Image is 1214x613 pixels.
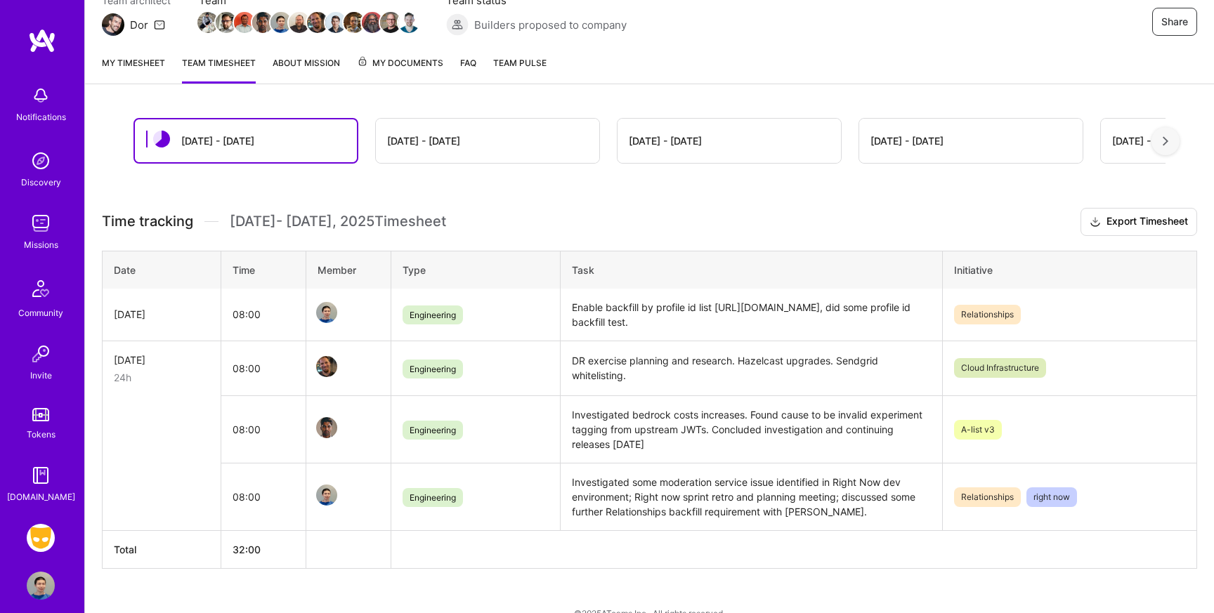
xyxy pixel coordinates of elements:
td: Enable backfill by profile id list [URL][DOMAIN_NAME], did some profile id backfill test. [561,289,942,341]
button: Export Timesheet [1081,208,1197,236]
th: Time [221,251,306,289]
img: status icon [153,131,170,147]
div: Invite [30,368,52,383]
th: 32:00 [221,531,306,569]
img: Team Member Avatar [216,12,237,33]
img: Team Member Avatar [270,12,292,33]
a: Team Member Avatar [290,11,308,34]
img: bell [27,81,55,110]
td: Investigated bedrock costs increases. Found cause to be invalid experiment tagging from upstream ... [561,396,942,463]
img: Invite [27,340,55,368]
div: [DATE] - [DATE] [387,133,460,148]
img: Team Member Avatar [380,12,401,33]
div: Discovery [21,175,61,190]
img: tokens [32,408,49,421]
img: Team Member Avatar [307,12,328,33]
a: Team Member Avatar [308,11,327,34]
img: User Avatar [27,572,55,600]
span: right now [1026,487,1077,507]
td: 08:00 [221,289,306,341]
a: Team Member Avatar [381,11,400,34]
img: Team Member Avatar [362,12,383,33]
img: logo [28,28,56,53]
span: [DATE] - [DATE] , 2025 Timesheet [230,213,446,230]
th: Total [103,531,221,569]
img: Team Member Avatar [316,302,337,323]
img: Team Member Avatar [398,12,419,33]
div: Dor [130,18,148,32]
span: My Documents [357,55,443,71]
span: Engineering [403,360,463,378]
a: My Documents [357,55,443,84]
a: Team Member Avatar [318,416,336,440]
div: Community [18,305,63,320]
i: icon Mail [154,19,165,30]
a: Team Member Avatar [254,11,272,34]
img: Team Member Avatar [197,12,218,33]
a: Team Member Avatar [272,11,290,34]
th: Type [391,251,561,289]
div: [DATE] - [DATE] [1112,133,1185,148]
i: icon Download [1090,215,1101,230]
a: Team Member Avatar [199,11,217,34]
img: right [1163,136,1168,146]
img: Team Member Avatar [316,356,337,377]
img: Team Member Avatar [344,12,365,33]
div: [DATE] - [DATE] [181,133,254,148]
a: Team Member Avatar [327,11,345,34]
a: Team Member Avatar [363,11,381,34]
td: 08:00 [221,396,306,463]
a: My timesheet [102,55,165,84]
span: Engineering [403,488,463,507]
img: Builders proposed to company [446,13,469,36]
button: Share [1152,8,1197,36]
th: Initiative [942,251,1196,289]
th: Member [306,251,391,289]
a: Grindr: Mobile + BE + Cloud [23,524,58,552]
span: Share [1161,15,1188,29]
a: Team Member Avatar [318,355,336,378]
div: [DATE] - [DATE] [629,133,702,148]
span: Relationships [954,487,1021,507]
a: Team Member Avatar [235,11,254,34]
a: Team timesheet [182,55,256,84]
img: teamwork [27,209,55,237]
img: Team Member Avatar [234,12,255,33]
span: Relationships [954,305,1021,324]
img: Team Member Avatar [325,12,346,33]
a: About Mission [273,55,340,84]
img: Team Architect [102,13,124,36]
td: 08:00 [221,463,306,531]
div: [DOMAIN_NAME] [7,489,75,504]
span: Engineering [403,421,463,440]
a: User Avatar [23,572,58,600]
th: Task [561,251,942,289]
a: Team Member Avatar [318,301,336,324]
td: DR exercise planning and research. Hazelcast upgrades. Sendgrid whitelisting. [561,341,942,396]
div: [DATE] - [DATE] [870,133,944,148]
div: Notifications [16,110,66,124]
div: Missions [24,237,58,252]
img: discovery [27,147,55,175]
span: Cloud Infrastructure [954,358,1046,378]
div: 24h [114,370,209,385]
div: [DATE] [114,307,209,322]
div: [DATE] [114,352,209,367]
span: A-list v3 [954,420,1002,440]
img: Community [24,272,58,305]
a: FAQ [460,55,476,84]
td: Investigated some moderation service issue identified in Right Now dev environment; Right now spr... [561,463,942,531]
a: Team Member Avatar [345,11,363,34]
a: Team Member Avatar [318,483,336,507]
img: Team Member Avatar [252,12,273,33]
span: Builders proposed to company [474,18,627,32]
a: Team Member Avatar [400,11,418,34]
img: guide book [27,461,55,489]
th: Date [103,251,221,289]
span: Team Pulse [493,58,547,68]
a: Team Member Avatar [217,11,235,34]
img: Team Member Avatar [289,12,310,33]
span: Time tracking [102,213,193,230]
a: Team Pulse [493,55,547,84]
img: Team Member Avatar [316,417,337,438]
